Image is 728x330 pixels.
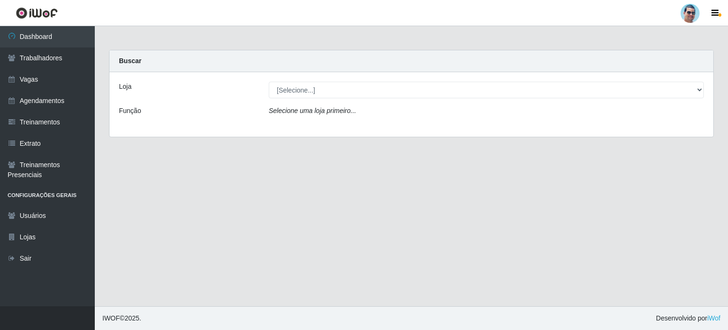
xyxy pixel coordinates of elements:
[16,7,58,19] img: CoreUI Logo
[102,314,120,322] span: IWOF
[119,82,131,92] label: Loja
[707,314,720,322] a: iWof
[119,57,141,65] strong: Buscar
[119,106,141,116] label: Função
[102,313,141,323] span: © 2025 .
[656,313,720,323] span: Desenvolvido por
[269,107,356,114] i: Selecione uma loja primeiro...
